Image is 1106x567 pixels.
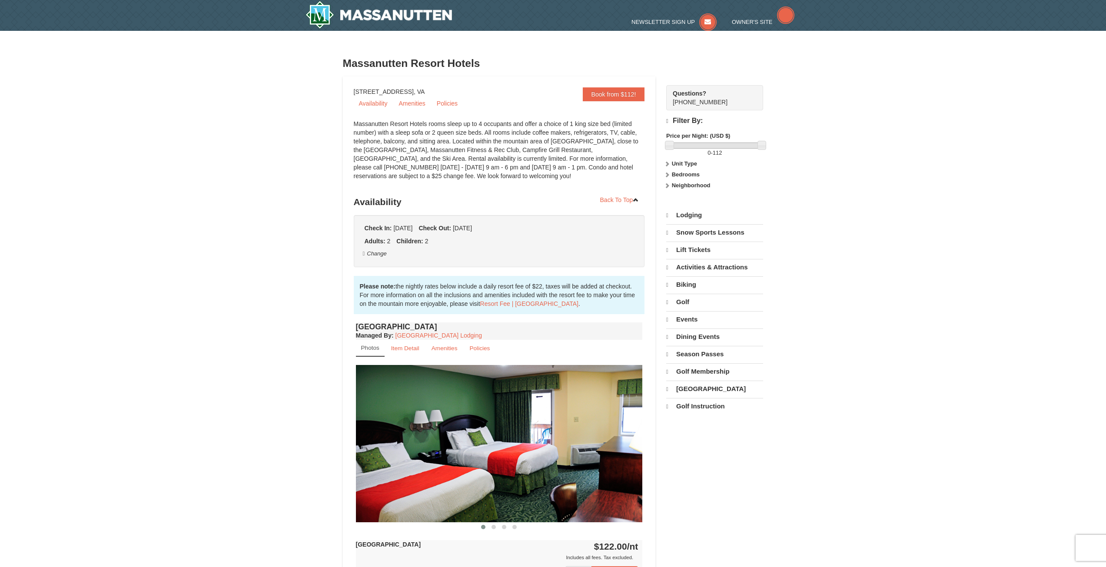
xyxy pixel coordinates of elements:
a: Newsletter Sign Up [631,19,717,25]
strong: Neighborhood [672,182,711,189]
a: Golf Instruction [666,398,763,414]
span: [PHONE_NUMBER] [673,89,747,106]
span: 0 [707,149,711,156]
strong: Please note: [360,283,395,290]
strong: : [356,332,394,339]
a: Policies [432,97,463,110]
a: Dining Events [666,328,763,345]
strong: [GEOGRAPHIC_DATA] [356,541,421,548]
h3: Massanutten Resort Hotels [343,55,764,72]
small: Amenities [432,345,458,351]
a: Golf [666,294,763,310]
img: 18876286-41-233aa5f3.jpg [356,365,643,522]
span: /nt [627,541,638,551]
strong: Bedrooms [672,171,700,178]
strong: Check In: [365,225,392,232]
a: Snow Sports Lessons [666,224,763,241]
a: Events [666,311,763,328]
a: Lift Tickets [666,242,763,258]
a: Item Detail [385,340,425,357]
h4: [GEOGRAPHIC_DATA] [356,322,643,331]
strong: Questions? [673,90,706,97]
label: - [666,149,763,157]
h4: Filter By: [666,117,763,125]
button: Change [362,249,387,259]
span: Managed By [356,332,392,339]
small: Policies [469,345,490,351]
strong: $122.00 [594,541,638,551]
a: Lodging [666,207,763,223]
strong: Price per Night: (USD $) [666,133,730,139]
a: Season Passes [666,346,763,362]
a: Policies [464,340,495,357]
a: Biking [666,276,763,293]
h3: Availability [354,193,645,211]
a: Photos [356,340,385,357]
div: Includes all fees. Tax excluded. [356,553,638,562]
a: Golf Membership [666,363,763,380]
span: 2 [425,238,428,245]
span: [DATE] [393,225,412,232]
strong: Unit Type [672,160,697,167]
span: Owner's Site [732,19,773,25]
strong: Children: [396,238,423,245]
small: Photos [361,345,379,351]
span: Newsletter Sign Up [631,19,695,25]
span: [DATE] [453,225,472,232]
a: [GEOGRAPHIC_DATA] [666,381,763,397]
a: Amenities [426,340,463,357]
a: [GEOGRAPHIC_DATA] Lodging [395,332,482,339]
small: Item Detail [391,345,419,351]
a: Activities & Attractions [666,259,763,275]
a: Owner's Site [732,19,794,25]
a: Resort Fee | [GEOGRAPHIC_DATA] [480,300,578,307]
span: 2 [387,238,391,245]
a: Massanutten Resort [306,1,452,29]
span: 112 [713,149,722,156]
strong: Adults: [365,238,385,245]
img: Massanutten Resort Logo [306,1,452,29]
a: Back To Top [595,193,645,206]
a: Availability [354,97,393,110]
div: Massanutten Resort Hotels rooms sleep up to 4 occupants and offer a choice of 1 king size bed (li... [354,119,645,189]
a: Amenities [393,97,430,110]
a: Book from $112! [583,87,645,101]
strong: Check Out: [418,225,451,232]
div: the nightly rates below include a daily resort fee of $22, taxes will be added at checkout. For m... [354,276,645,314]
